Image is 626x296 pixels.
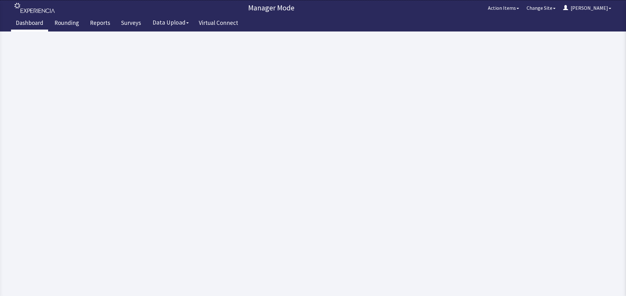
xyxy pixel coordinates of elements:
button: [PERSON_NAME] [559,2,615,14]
button: Action Items [484,2,523,14]
img: experiencia_logo.png [14,3,55,13]
button: Change Site [523,2,559,14]
button: Data Upload [149,17,193,28]
a: Reports [85,16,115,31]
a: Virtual Connect [194,16,243,31]
p: Manager Mode [58,3,484,13]
a: Rounding [50,16,84,31]
a: Surveys [116,16,146,31]
a: Dashboard [11,16,48,31]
